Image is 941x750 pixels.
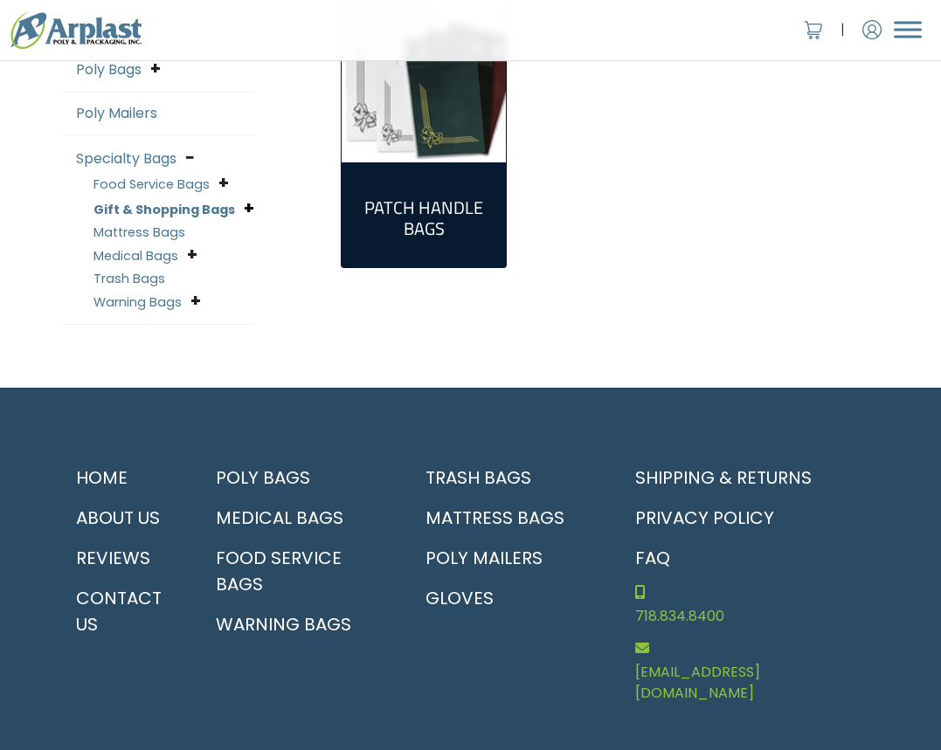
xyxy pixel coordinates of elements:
h2: Patch Handle Bags [356,197,491,239]
a: Trash Bags [412,458,600,498]
a: Poly Mailers [412,538,600,578]
a: 718.834.8400 [621,578,880,634]
a: Mattress Bags [412,498,600,538]
a: FAQ [621,538,880,578]
a: Gift & Shopping Bags [93,201,235,218]
a: Gloves [412,578,600,618]
a: Specialty Bags [76,148,176,169]
a: Shipping & Returns [621,458,880,498]
button: Menu [894,22,922,38]
a: Poly Mailers [76,103,157,123]
img: logo [10,11,142,49]
a: Warning Bags [93,293,182,311]
a: Home [62,458,181,498]
a: Food Service Bags [202,538,391,604]
a: Warning Bags [202,604,391,644]
span: | [841,19,845,40]
a: Privacy Policy [621,498,880,538]
a: Visit product category Patch Handle Bags [356,176,491,253]
a: Trash Bags [93,270,165,287]
a: [EMAIL_ADDRESS][DOMAIN_NAME] [621,634,880,711]
a: Mattress Bags [93,224,185,241]
a: Medical Bags [93,247,178,265]
a: About Us [62,498,181,538]
a: Reviews [62,538,181,578]
a: Medical Bags [202,498,391,538]
a: Food Service Bags [93,175,210,193]
a: Contact Us [62,578,181,644]
a: Poly Bags [202,458,391,498]
a: Poly Bags [76,59,142,79]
